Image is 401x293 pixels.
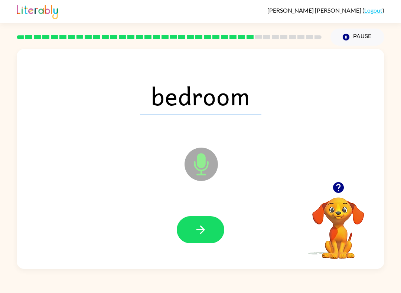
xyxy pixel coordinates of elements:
img: Literably [17,3,58,19]
button: Pause [330,29,384,46]
div: ( ) [267,7,384,14]
span: bedroom [140,76,261,115]
a: Logout [364,7,382,14]
video: Your browser must support playing .mp4 files to use Literably. Please try using another browser. [301,186,375,260]
span: [PERSON_NAME] [PERSON_NAME] [267,7,362,14]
